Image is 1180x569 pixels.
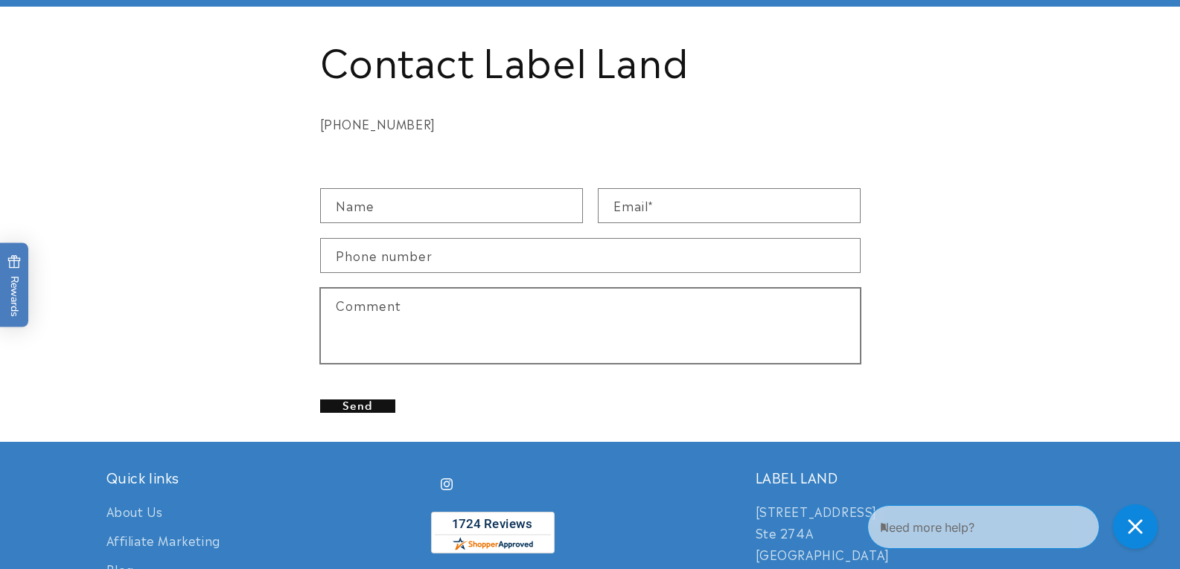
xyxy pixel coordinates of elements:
h1: Contact Label Land [320,33,861,84]
a: Affiliate Marketing [106,526,220,555]
h2: LABEL LAND [756,469,1074,486]
h2: Quick links [106,469,425,486]
div: [PHONE_NUMBER] [320,113,861,135]
span: Rewards [7,254,22,316]
img: Customer Reviews [431,512,555,553]
iframe: Gorgias Floating Chat [867,499,1165,554]
a: About Us [106,501,163,526]
button: Send [320,399,395,413]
